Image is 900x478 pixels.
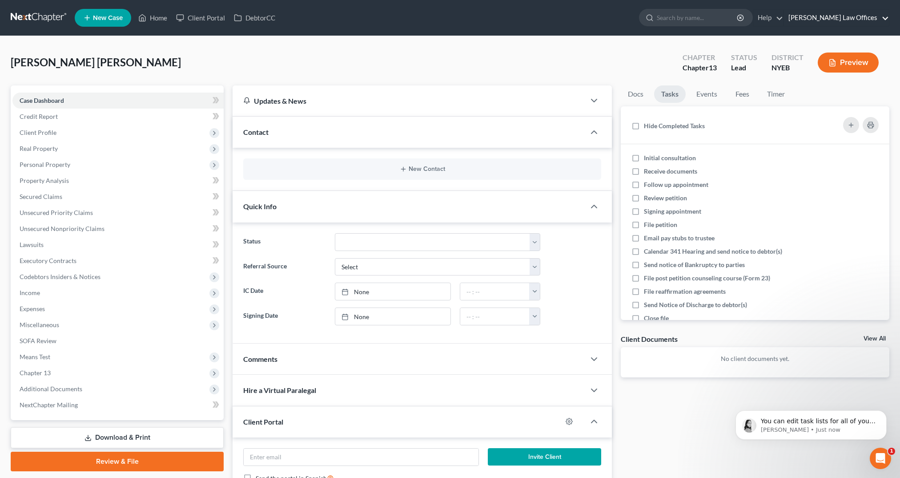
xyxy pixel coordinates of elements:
[20,161,70,168] span: Personal Property
[864,336,886,342] a: View All
[644,207,701,215] span: Signing appointment
[621,85,651,103] a: Docs
[239,258,330,276] label: Referral Source
[11,56,181,69] span: [PERSON_NAME] [PERSON_NAME]
[722,392,900,454] iframe: Intercom notifications message
[20,305,45,312] span: Expenses
[243,202,277,211] span: Quick Info
[771,53,804,63] div: District
[12,237,224,253] a: Lawsuits
[870,448,891,469] iframe: Intercom live chat
[621,334,678,344] div: Client Documents
[644,274,770,282] span: File post petition counseling course (Form 23)
[644,261,745,268] span: Send notice of Bankruptcy to parties
[12,189,224,205] a: Secured Claims
[20,401,78,409] span: NextChapter Mailing
[689,85,724,103] a: Events
[20,257,76,264] span: Executory Contracts
[20,145,58,152] span: Real Property
[644,181,708,188] span: Follow up appointment
[20,337,56,344] span: SOFA Review
[460,283,530,300] input: -- : --
[239,308,330,325] label: Signing Date
[243,96,575,105] div: Updates & News
[12,109,224,125] a: Credit Report
[20,321,59,328] span: Miscellaneous
[20,209,93,216] span: Unsecured Priority Claims
[93,15,123,21] span: New Case
[243,355,277,363] span: Comments
[20,241,44,248] span: Lawsuits
[683,63,717,73] div: Chapter
[644,154,696,162] span: Initial consultation
[644,247,782,255] span: Calendar 341 Hearing and send notice to debtor(s)
[644,221,677,228] span: File petition
[771,63,804,73] div: NYEB
[12,173,224,189] a: Property Analysis
[239,233,330,251] label: Status
[39,26,153,69] span: You can edit task lists for all of your cases in NextChapter with My Account Settings > Firm Defa...
[644,301,747,308] span: Send Notice of Discharge to debtor(s)
[753,10,783,26] a: Help
[460,308,530,325] input: -- : --
[654,85,686,103] a: Tasks
[488,448,601,466] button: Invite Client
[12,397,224,413] a: NextChapter Mailing
[229,10,280,26] a: DebtorCC
[243,386,316,394] span: Hire a Virtual Paralegal
[20,353,50,361] span: Means Test
[731,63,757,73] div: Lead
[244,449,478,466] input: Enter email
[644,167,697,175] span: Receive documents
[644,194,687,202] span: Review petition
[243,417,283,426] span: Client Portal
[12,253,224,269] a: Executory Contracts
[728,85,756,103] a: Fees
[20,129,56,136] span: Client Profile
[709,63,717,72] span: 13
[134,10,172,26] a: Home
[12,333,224,349] a: SOFA Review
[683,53,717,63] div: Chapter
[11,452,224,471] a: Review & File
[250,166,594,173] button: New Contact
[20,369,51,377] span: Chapter 13
[731,53,757,63] div: Status
[20,177,69,184] span: Property Analysis
[239,283,330,300] label: IC Date
[12,205,224,221] a: Unsecured Priority Claims
[243,128,269,136] span: Contact
[11,427,224,448] a: Download & Print
[657,9,738,26] input: Search by name...
[20,225,104,232] span: Unsecured Nonpriority Claims
[644,288,726,295] span: File reaffirmation agreements
[888,448,895,455] span: 1
[172,10,229,26] a: Client Portal
[760,85,792,103] a: Timer
[784,10,889,26] a: [PERSON_NAME] Law Offices
[818,53,879,73] button: Preview
[20,385,82,393] span: Additional Documents
[20,113,58,120] span: Credit Report
[39,34,153,42] p: Message from Lindsey, sent Just now
[20,193,62,200] span: Secured Claims
[20,97,64,104] span: Case Dashboard
[20,273,100,280] span: Codebtors Insiders & Notices
[12,93,224,109] a: Case Dashboard
[644,314,669,322] span: Close file
[335,283,450,300] a: None
[644,234,715,242] span: Email pay stubs to trustee
[20,289,40,296] span: Income
[628,354,882,363] p: No client documents yet.
[644,122,705,130] span: Hide Completed Tasks
[335,308,450,325] a: None
[12,221,224,237] a: Unsecured Nonpriority Claims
